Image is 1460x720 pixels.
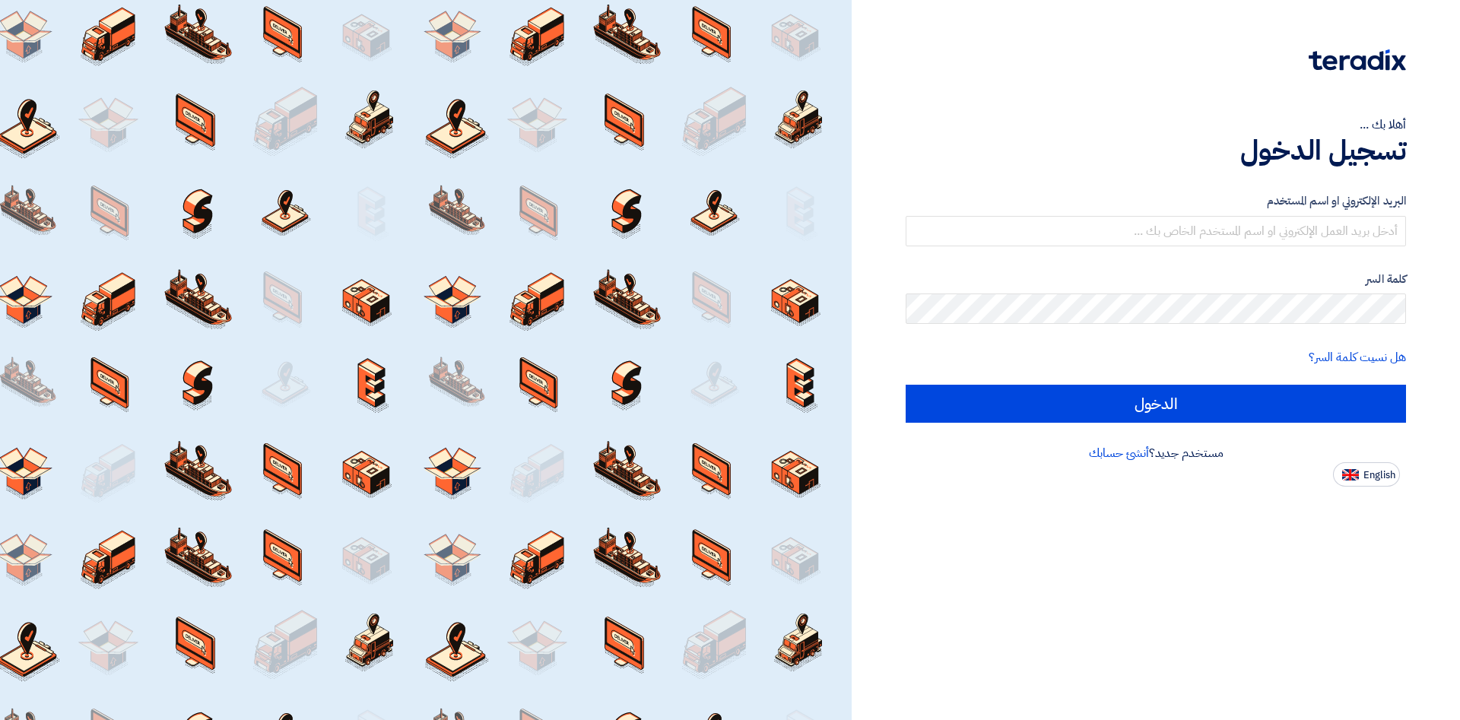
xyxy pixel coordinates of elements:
div: مستخدم جديد؟ [906,444,1406,462]
input: أدخل بريد العمل الإلكتروني او اسم المستخدم الخاص بك ... [906,216,1406,246]
img: en-US.png [1342,469,1359,481]
label: كلمة السر [906,271,1406,288]
button: English [1333,462,1400,487]
label: البريد الإلكتروني او اسم المستخدم [906,192,1406,210]
div: أهلا بك ... [906,116,1406,134]
a: أنشئ حسابك [1089,444,1149,462]
span: English [1363,470,1395,481]
input: الدخول [906,385,1406,423]
h1: تسجيل الدخول [906,134,1406,167]
a: هل نسيت كلمة السر؟ [1309,348,1406,366]
img: Teradix logo [1309,49,1406,71]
